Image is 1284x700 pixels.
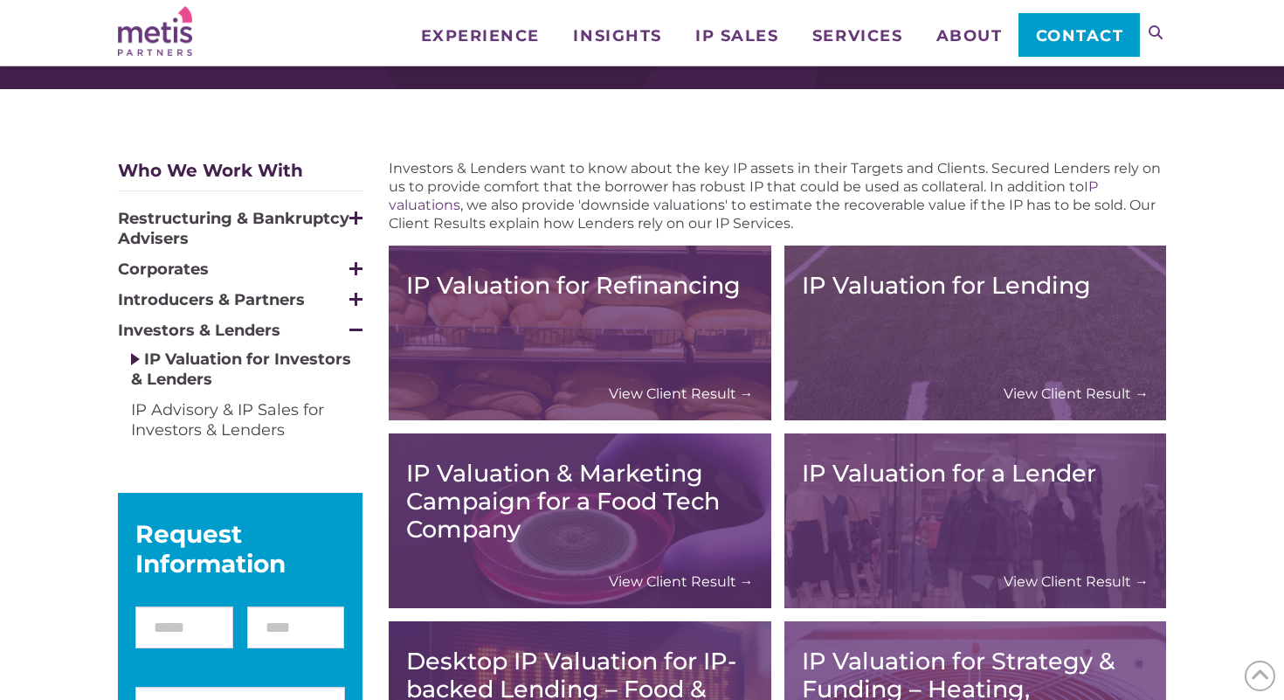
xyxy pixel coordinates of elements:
span: About [936,28,1003,44]
span: Restructuring & Bankruptcy Advisers [118,209,349,248]
span: Back to Top [1245,661,1275,691]
span: Corporates [118,260,209,279]
a: View Client Result → [609,385,754,403]
h3: IP Valuation for Refinancing [406,272,754,300]
div: Request Information [135,519,345,579]
span: Contact [1036,28,1124,44]
h3: IP Valuation for a Lender [802,460,1149,488]
div: Who We Work With [118,159,362,191]
span: Insights [573,28,661,44]
a: View Client Result → [609,572,754,591]
h3: IP Valuation for Lending [802,272,1149,300]
a: View Client Result → [1004,385,1149,403]
span: Investors & Lenders [118,321,280,340]
a: IP Valuation for Investors & Lenders [131,350,351,389]
span: IP Sales [695,28,778,44]
span: Services [812,28,902,44]
span: Introducers & Partners [118,290,305,309]
a: Contact [1018,13,1140,57]
h3: IP Valuation & Marketing Campaign for a Food Tech Company [406,460,754,544]
a: View Client Result → [1004,572,1149,591]
span: Experience [421,28,540,44]
a: IP Advisory & IP Sales for Investors & Lenders [131,400,324,440]
img: Metis Partners [118,6,192,56]
div: Investors & Lenders want to know about the key IP assets in their Targets and Clients. Secured Le... [389,159,1166,232]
